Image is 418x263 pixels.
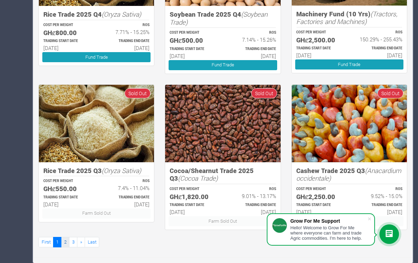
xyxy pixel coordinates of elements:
p: Estimated Trading End Date [356,46,402,51]
h6: [DATE] [229,53,276,59]
p: Estimated Trading End Date [229,203,276,208]
h5: Rice Trade 2025 Q3 [43,167,150,175]
p: ROS [229,30,276,35]
p: COST PER WEIGHT [296,187,343,192]
a: First [39,237,53,247]
i: (Oryza Sativa) [102,10,141,18]
p: Estimated Trading Start Date [170,47,216,52]
p: Estimated Trading End Date [103,39,150,44]
p: COST PER WEIGHT [170,187,216,192]
img: growforme image [292,85,407,162]
p: Estimated Trading Start Date [296,203,343,208]
i: (Tractors, Factories and Machines) [296,9,398,26]
span: Sold Out [251,88,277,98]
h5: Rice Trade 2025 Q4 [43,10,150,18]
img: growforme image [39,85,154,162]
h5: Cocoa/Shearnut Trade 2025 Q3 [170,167,276,182]
p: ROS [103,23,150,28]
h6: [DATE] [229,209,276,215]
h6: 9.01% - 13.17% [229,193,276,199]
p: Estimated Trading Start Date [43,39,90,44]
a: 1 [53,237,61,247]
h6: 7.14% - 15.26% [229,36,276,43]
span: Sold Out [377,88,403,98]
h6: 7.4% - 11.04% [103,185,150,191]
p: COST PER WEIGHT [43,179,90,184]
h6: 9.52% - 15.0% [356,193,402,199]
h6: [DATE] [356,52,402,58]
div: Hello! Welcome to Grow For Me where everyone can farm and trade Agric commodities. I'm here to help. [290,225,367,241]
h5: Machinery Fund (10 Yrs) [296,10,402,26]
i: (Oryza Sativa) [102,166,141,175]
h6: 7.71% - 15.25% [103,29,150,35]
p: ROS [229,187,276,192]
p: Estimated Trading End Date [356,203,402,208]
h5: GHȼ500.00 [170,36,216,44]
i: (Anacardium occidentale) [296,166,401,183]
a: 3 [69,237,77,247]
p: ROS [103,179,150,184]
p: COST PER WEIGHT [296,30,343,35]
h5: GHȼ800.00 [43,29,90,37]
h5: GHȼ550.00 [43,185,90,193]
h6: [DATE] [170,209,216,215]
p: ROS [356,30,402,35]
p: Estimated Trading Start Date [170,203,216,208]
span: » [80,239,82,245]
p: Estimated Trading End Date [103,195,150,200]
p: COST PER WEIGHT [43,23,90,28]
p: Estimated Trading End Date [229,47,276,52]
a: Fund Trade [295,59,403,69]
div: Grow For Me Support [290,218,367,224]
i: (Soybean Trade) [170,10,267,26]
h6: [DATE] [103,45,150,51]
h6: 150.29% - 255.43% [356,36,402,42]
h6: [DATE] [296,209,343,215]
p: Estimated Trading Start Date [296,46,343,51]
img: growforme image [165,85,280,162]
h6: [DATE] [43,45,90,51]
p: ROS [356,187,402,192]
a: Fund Trade [169,60,277,70]
a: 2 [61,237,69,247]
h5: Cashew Trade 2025 Q3 [296,167,402,182]
h5: GHȼ1,820.00 [170,193,216,201]
h6: [DATE] [356,209,402,215]
h6: [DATE] [170,53,216,59]
a: Last [85,237,99,247]
span: Sold Out [125,88,151,98]
h6: [DATE] [43,201,90,207]
h5: Soybean Trade 2025 Q4 [170,10,276,26]
h5: GHȼ2,250.00 [296,193,343,201]
h6: [DATE] [103,201,150,207]
h6: [DATE] [296,52,343,58]
i: (Cocoa Trade) [178,174,218,182]
p: Estimated Trading Start Date [43,195,90,200]
a: Fund Trade [42,52,151,62]
nav: Page Navigation [39,237,407,247]
p: COST PER WEIGHT [170,30,216,35]
h5: GHȼ2,500.00 [296,36,343,44]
